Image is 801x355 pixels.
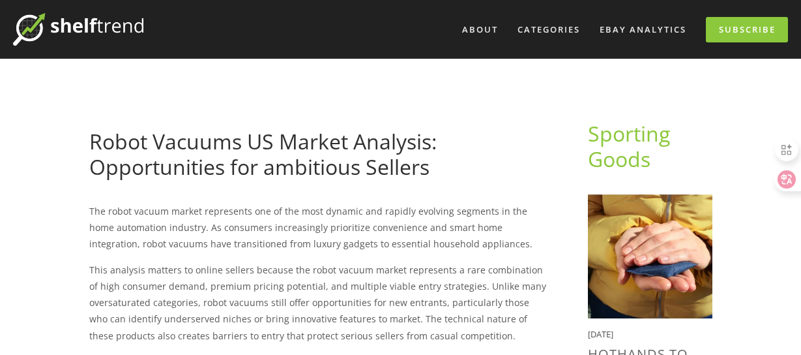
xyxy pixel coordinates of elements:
[588,119,675,172] a: Sporting Goods
[89,127,437,180] a: Robot Vacuums US Market Analysis: Opportunities for ambitious Sellers
[509,19,589,40] div: Categories
[588,328,613,340] time: [DATE]
[706,17,788,42] a: Subscribe
[591,19,695,40] a: eBay Analytics
[588,194,712,318] img: HotHands to Hot Profits: The $2.4 Billion Hand Warmers Winter Opportunity
[89,203,546,253] p: The robot vacuum market represents one of the most dynamic and rapidly evolving segments in the h...
[13,13,143,46] img: ShelfTrend
[89,262,546,344] p: This analysis matters to online sellers because the robot vacuum market represents a rare combina...
[454,19,506,40] a: About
